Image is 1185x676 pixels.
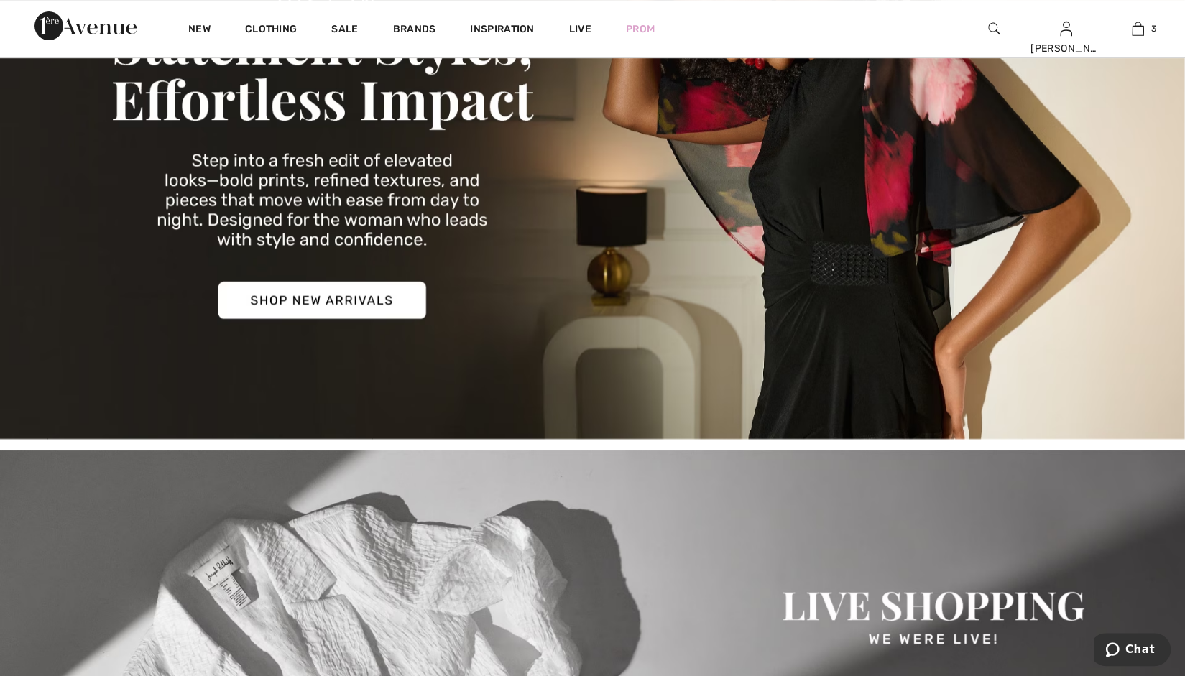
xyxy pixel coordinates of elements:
a: Sale [331,23,358,38]
a: Sign In [1060,22,1072,35]
a: New [188,23,211,38]
a: Live [569,22,591,37]
span: 3 [1151,22,1156,35]
img: search the website [988,20,1000,37]
a: 3 [1102,20,1173,37]
a: Clothing [245,23,297,38]
div: [PERSON_NAME] [1030,41,1101,56]
img: My Info [1060,20,1072,37]
a: Brands [393,23,436,38]
iframe: Opens a widget where you can chat to one of our agents [1094,633,1171,669]
span: Inspiration [470,23,534,38]
img: 1ère Avenue [34,11,137,40]
img: My Bag [1132,20,1144,37]
a: Prom [626,22,655,37]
